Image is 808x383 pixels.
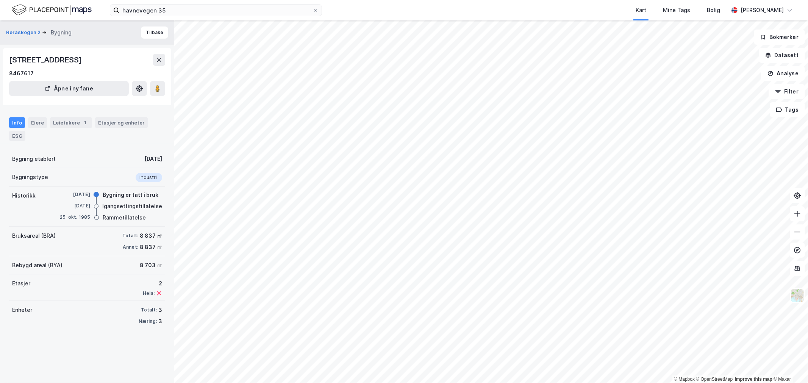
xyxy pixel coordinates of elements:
div: 1 [81,119,89,126]
div: Etasjer [12,279,30,288]
button: Analyse [761,66,805,81]
div: 2 [143,279,162,288]
div: Igangsettingstillatelse [102,202,162,211]
div: Totalt: [141,307,157,313]
iframe: Chat Widget [770,347,808,383]
div: Totalt: [122,233,138,239]
div: Etasjer og enheter [98,119,145,126]
div: Eiere [28,117,47,128]
button: Røraskogen 2 [6,29,42,36]
div: [DATE] [60,191,90,198]
a: Improve this map [735,377,772,382]
div: Bygning etablert [12,154,56,163]
input: Søk på adresse, matrikkel, gårdeiere, leietakere eller personer [119,5,313,16]
div: [DATE] [60,202,90,209]
div: Heis: [143,290,155,296]
div: Enheter [12,305,32,314]
div: 8 703 ㎡ [140,261,162,270]
div: Kontrollprogram for chat [770,347,808,383]
div: Bebygd areal (BYA) [12,261,63,270]
div: [DATE] [144,154,162,163]
div: Kart [636,6,646,15]
div: Annet: [123,244,138,250]
div: ESG [9,131,25,141]
button: Tags [770,102,805,117]
div: 3 [158,317,162,326]
button: Filter [769,84,805,99]
div: Info [9,117,25,128]
div: Bygningstype [12,173,48,182]
img: logo.f888ab2527a4732fd821a326f86c7f29.svg [12,3,92,17]
div: 3 [158,305,162,314]
a: Mapbox [674,377,695,382]
div: Bruksareal (BRA) [12,231,56,240]
div: Rammetillatelse [103,213,146,222]
div: Bygning er tatt i bruk [103,190,158,199]
div: Mine Tags [663,6,690,15]
div: 8 837 ㎡ [140,243,162,252]
div: 8467617 [9,69,34,78]
a: OpenStreetMap [696,377,733,382]
div: 8 837 ㎡ [140,231,162,240]
img: Z [790,288,805,303]
div: Næring: [139,318,157,324]
div: [STREET_ADDRESS] [9,54,83,66]
button: Datasett [759,48,805,63]
div: Historikk [12,191,36,200]
div: Bolig [707,6,720,15]
button: Åpne i ny fane [9,81,129,96]
div: Bygning [51,28,72,37]
div: [PERSON_NAME] [741,6,784,15]
button: Bokmerker [754,30,805,45]
div: 25. okt. 1985 [60,214,91,221]
button: Tilbake [141,26,168,39]
div: Leietakere [50,117,92,128]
